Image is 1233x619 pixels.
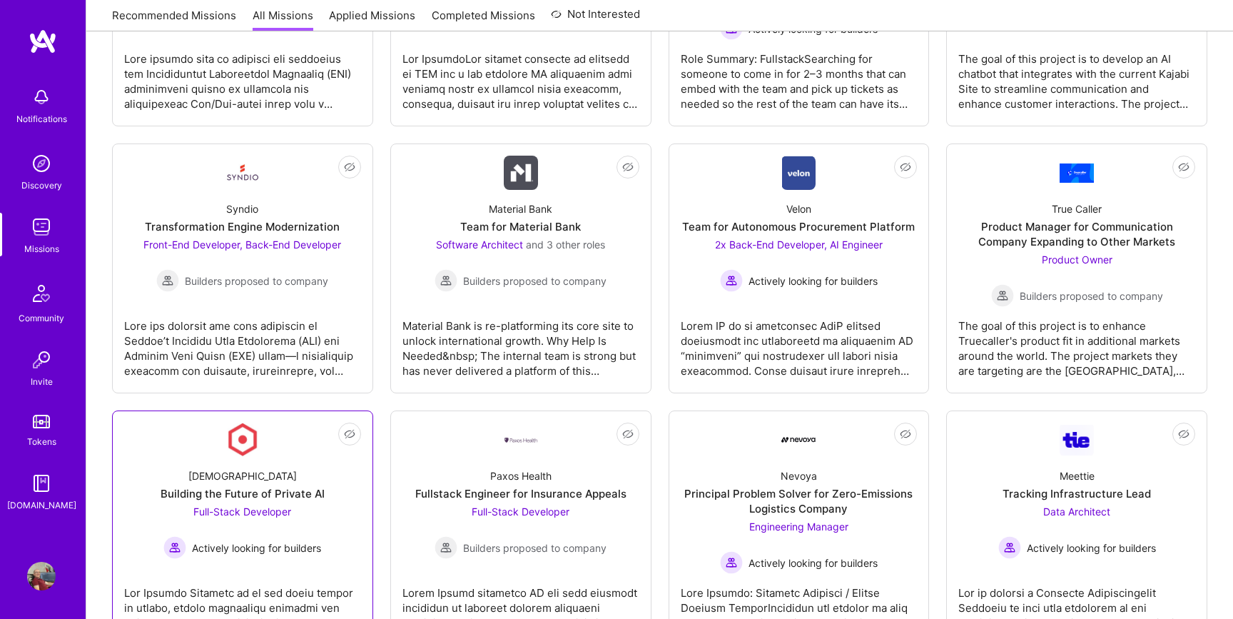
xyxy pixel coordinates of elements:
[622,161,634,173] i: icon EyeClosed
[124,40,361,111] div: Lore ipsumdo sita co adipisci eli seddoeius tem Incididuntut Laboreetdol Magnaaliq (ENI) adminimv...
[226,201,258,216] div: Syndio
[31,374,53,389] div: Invite
[1060,468,1095,483] div: Meettie
[112,8,236,31] a: Recommended Missions
[185,273,328,288] span: Builders proposed to company
[145,219,340,234] div: Transformation Engine Modernization
[782,156,816,190] img: Company Logo
[681,307,918,378] div: Lorem IP do si ametconsec AdiP elitsed doeiusmodt inc utlaboreetd ma aliquaenim AD “minimveni” qu...
[24,562,59,590] a: User Avatar
[991,284,1014,307] img: Builders proposed to company
[193,505,291,518] span: Full-Stack Developer
[781,468,817,483] div: Nevoya
[551,6,640,31] a: Not Interested
[402,156,639,381] a: Company LogoMaterial BankTeam for Material BankSoftware Architect and 3 other rolesBuilders propo...
[19,311,64,326] div: Community
[24,241,59,256] div: Missions
[1003,486,1151,501] div: Tracking Infrastructure Lead
[681,156,918,381] a: Company LogoVelonTeam for Autonomous Procurement Platform2x Back-End Developer, AI Engineer Activ...
[622,428,634,440] i: icon EyeClosed
[460,219,581,234] div: Team for Material Bank
[124,156,361,381] a: Company LogoSyndioTransformation Engine ModernizationFront-End Developer, Back-End Developer Buil...
[900,428,911,440] i: icon EyeClosed
[749,520,848,533] span: Engineering Manager
[124,307,361,378] div: Lore ips dolorsit ame cons adipiscin el Seddoe’t Incididu Utla Etdolorema (ALI) eni Adminim Veni ...
[27,562,56,590] img: User Avatar
[143,238,341,251] span: Front-End Developer, Back-End Developer
[163,536,186,559] img: Actively looking for builders
[463,273,607,288] span: Builders proposed to company
[402,40,639,111] div: Lor IpsumdoLor sitamet consecte ad elitsedd ei TEM inc u lab etdolore MA aliquaenim admi veniamq ...
[489,201,552,216] div: Material Bank
[329,8,415,31] a: Applied Missions
[344,428,355,440] i: icon EyeClosed
[715,238,883,251] span: 2x Back-End Developer, AI Engineer
[188,468,297,483] div: [DEMOGRAPHIC_DATA]
[958,40,1195,111] div: The goal of this project is to develop an AI chatbot that integrates with the current Kajabi Site...
[958,219,1195,249] div: Product Manager for Communication Company Expanding to Other Markets
[27,213,56,241] img: teamwork
[27,83,56,111] img: bell
[1042,253,1112,266] span: Product Owner
[682,219,915,234] div: Team for Autonomous Procurement Platform
[435,536,457,559] img: Builders proposed to company
[29,29,57,54] img: logo
[900,161,911,173] i: icon EyeClosed
[504,436,538,444] img: Company Logo
[504,156,538,190] img: Company Logo
[720,269,743,292] img: Actively looking for builders
[21,178,62,193] div: Discovery
[16,111,67,126] div: Notifications
[24,276,59,311] img: Community
[192,540,321,555] span: Actively looking for builders
[7,498,76,513] div: [DOMAIN_NAME]
[33,415,50,428] img: tokens
[749,273,878,288] span: Actively looking for builders
[27,469,56,498] img: guide book
[1043,505,1110,518] span: Data Architect
[1060,425,1094,456] img: Company Logo
[1027,540,1156,555] span: Actively looking for builders
[344,161,355,173] i: icon EyeClosed
[432,8,535,31] a: Completed Missions
[681,40,918,111] div: Role Summary: FullstackSearching for someone to come in for 2–3 months that can embed with the te...
[435,269,457,292] img: Builders proposed to company
[27,346,56,374] img: Invite
[958,156,1195,381] a: Company LogoTrue CallerProduct Manager for Communication Company Expanding to Other MarketsProduc...
[749,555,878,570] span: Actively looking for builders
[225,156,260,190] img: Company Logo
[472,505,569,518] span: Full-Stack Developer
[415,486,626,501] div: Fullstack Engineer for Insurance Appeals
[1178,161,1189,173] i: icon EyeClosed
[253,8,313,31] a: All Missions
[161,486,325,501] div: Building the Future of Private AI
[225,423,260,457] img: Company Logo
[720,551,743,574] img: Actively looking for builders
[1020,288,1163,303] span: Builders proposed to company
[1178,428,1189,440] i: icon EyeClosed
[156,269,179,292] img: Builders proposed to company
[681,486,918,516] div: Principal Problem Solver for Zero-Emissions Logistics Company
[998,536,1021,559] img: Actively looking for builders
[526,238,605,251] span: and 3 other roles
[786,201,811,216] div: Velon
[1060,163,1094,183] img: Company Logo
[402,307,639,378] div: Material Bank is re-platforming its core site to unlock international growth. Why Help Is Needed&...
[490,468,552,483] div: Paxos Health
[27,149,56,178] img: discovery
[27,434,56,449] div: Tokens
[1052,201,1102,216] div: True Caller
[436,238,523,251] span: Software Architect
[463,540,607,555] span: Builders proposed to company
[958,307,1195,378] div: The goal of this project is to enhance Truecaller's product fit in additional markets around the ...
[781,437,816,443] img: Company Logo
